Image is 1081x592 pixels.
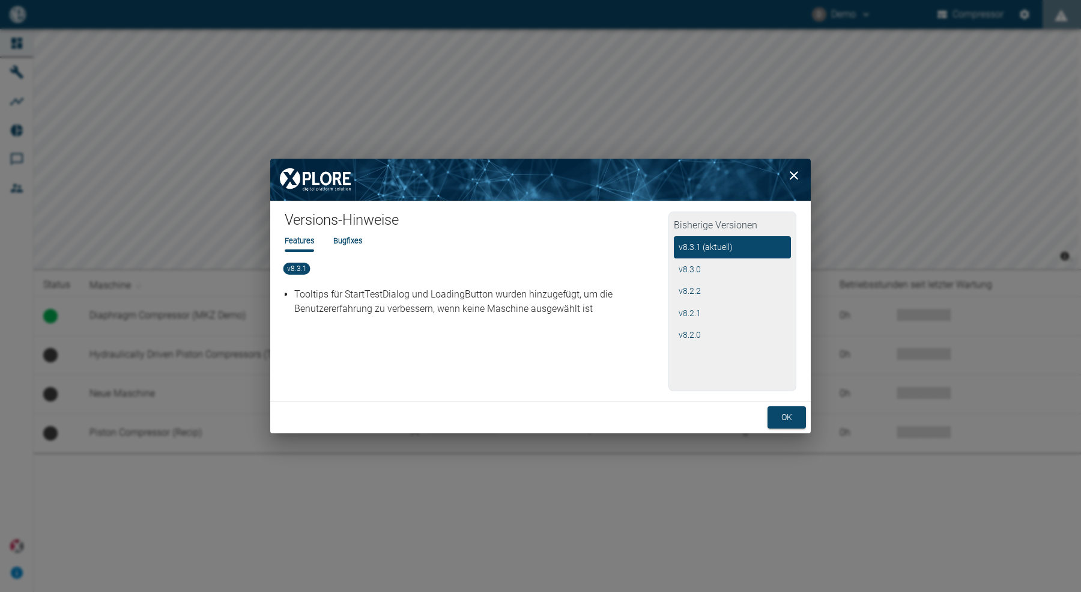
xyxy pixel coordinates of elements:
[674,217,791,236] h2: Bisherige Versionen
[768,406,806,429] button: ok
[674,280,791,302] button: v8.2.2
[285,235,314,246] li: Features
[674,258,791,281] button: v8.3.0
[333,235,362,246] li: Bugfixes
[674,302,791,325] button: v8.2.1
[285,211,668,235] h1: Versions-Hinweise
[270,159,811,201] img: background image
[782,163,806,188] button: close
[294,287,665,316] p: Tooltips für StartTestDialog und LoadingButton wurden hinzugefügt, um die Benutzererfahrung zu ve...
[674,324,791,346] button: v8.2.0
[674,236,791,258] button: v8.3.1 (aktuell)
[270,159,360,201] img: XPLORE Logo
[283,263,310,275] span: v8.3.1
